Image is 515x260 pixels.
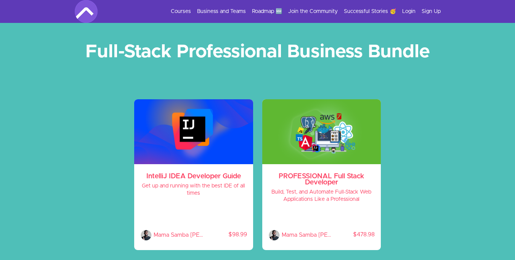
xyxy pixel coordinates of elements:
strong: Full-Stack Professional Business Bundle [85,43,430,61]
a: IntelliJ IDEA Developer Guide Get up and running with the best IDE of all times Mama Samba Braima... [134,99,253,250]
img: Mama Samba Braima Nelson [268,229,280,241]
a: Login [402,8,416,15]
a: PROFESSIONAL Full Stack Developer Build, Test, and Automate Full-Stack Web Applications Like a Pr... [262,99,381,250]
a: Join the Community [288,8,338,15]
a: Business and Teams [197,8,246,15]
h3: IntelliJ IDEA Developer Guide [140,173,247,179]
a: Roadmap 🆕 [252,8,282,15]
a: Sign Up [422,8,441,15]
h3: PROFESSIONAL Full Stack Developer [268,173,375,186]
img: WPzdydpSLWzi0DE2vtpQ_full-stack-professional.png [262,99,381,164]
img: feaUWTbQhKblocKl2ZaW_Screenshot+2024-06-17+at+17.32.02.png [134,99,253,164]
a: Courses [171,8,191,15]
p: $478.98 [332,231,375,239]
a: Successful Stories 🥳 [344,8,396,15]
h4: Build, Test, and Automate Full-Stack Web Applications Like a Professional [268,189,375,203]
p: $98.99 [204,231,247,239]
p: Mama Samba Braima Nelson [154,229,204,241]
h4: Get up and running with the best IDE of all times [140,182,247,197]
p: Mama Samba Braima Nelson [282,229,332,241]
img: Mama Samba Braima Nelson [140,229,152,241]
